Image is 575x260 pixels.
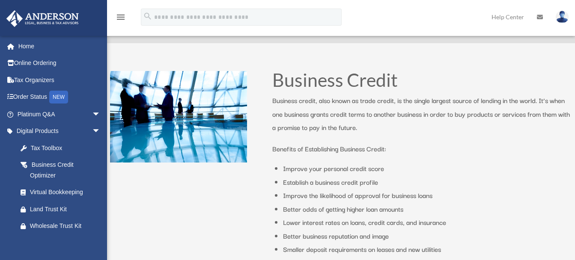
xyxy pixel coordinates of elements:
a: Business Credit Optimizer [12,157,109,184]
li: Establish a business credit profile [283,175,572,189]
a: Virtual Bookkeeping [12,184,113,201]
span: arrow_drop_down [92,123,109,140]
a: Tax Toolbox [12,139,113,157]
a: Digital Productsarrow_drop_down [6,123,113,140]
div: Land Trust Kit [30,204,103,215]
i: menu [116,12,126,22]
p: Business credit, also known as trade credit, is the single largest source of lending in the world... [272,94,572,142]
a: Tax Organizers [6,71,113,89]
a: Land Trust Kit [12,201,113,218]
li: Improve the likelihood of approval for business loans [283,189,572,202]
img: Anderson Advisors Platinum Portal [4,10,81,27]
a: Platinum Q&Aarrow_drop_down [6,106,113,123]
img: User Pic [556,11,569,23]
li: Smaller deposit requirements on leases and new utilities [283,242,572,256]
a: Wholesale Trust Kit [12,218,113,235]
a: Home [6,38,113,55]
span: arrow_drop_down [92,106,109,123]
img: business people talking in office [110,71,247,162]
div: Business Credit Optimizer [30,160,98,180]
li: Better odds of getting higher loan amounts [283,202,572,216]
div: NEW [49,91,68,103]
h1: Business Credit [272,71,572,94]
li: Better business reputation and image [283,229,572,243]
div: Virtual Bookkeeping [30,187,103,198]
div: Wholesale Trust Kit [30,221,103,231]
div: Tax Toolbox [30,143,103,154]
a: Order StatusNEW [6,89,113,106]
a: menu [116,15,126,22]
a: Online Ordering [6,55,113,72]
li: Improve your personal credit score [283,162,572,175]
li: Lower interest rates on loans, credit cards, and insurance [283,216,572,229]
i: search [143,12,152,21]
p: Benefits of Establishing Business Credit: [272,142,572,156]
